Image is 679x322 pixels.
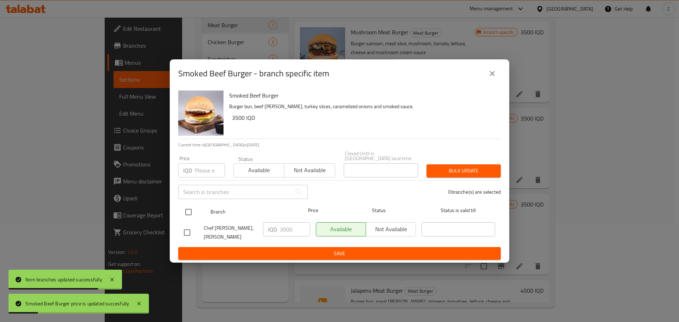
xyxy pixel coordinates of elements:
[237,165,282,175] span: Available
[229,102,495,111] p: Burger bun, beef [PERSON_NAME], turkey slices, caramelized onions and smoked sauce.
[204,224,257,241] span: Chef [PERSON_NAME], [PERSON_NAME]
[178,68,329,79] h2: Smoked Beef Burger - branch specific item
[268,225,277,234] p: IQD
[284,163,335,177] button: Not available
[342,206,416,215] span: Status
[233,163,284,177] button: Available
[195,163,225,177] input: Please enter price
[178,185,291,199] input: Search in branches
[183,166,192,175] p: IQD
[280,222,310,236] input: Please enter price
[290,206,337,215] span: Price
[484,65,501,82] button: close
[422,206,495,215] span: Status is valid till
[25,276,102,283] div: Item branches updated successfully
[178,247,501,260] button: Save
[210,207,284,216] span: Branch
[426,164,501,177] button: Bulk update
[448,188,501,195] p: 0 branche(s) are selected
[229,90,495,100] h6: Smoked Beef Burger
[287,165,332,175] span: Not available
[178,142,501,148] p: Current time in [GEOGRAPHIC_DATA] is [DATE]
[25,300,129,308] div: Smoked Beef Burger price is updated succesfully
[432,166,495,175] span: Bulk update
[178,90,224,136] img: Smoked Beef Burger
[232,113,495,123] h6: 3500 IQD
[184,249,495,258] span: Save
